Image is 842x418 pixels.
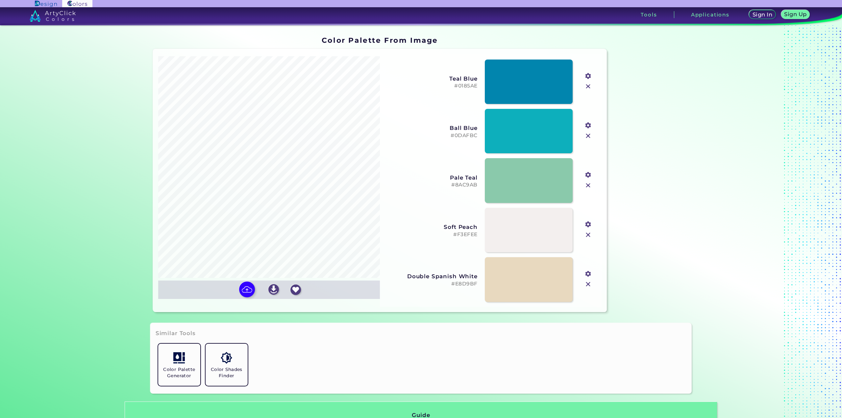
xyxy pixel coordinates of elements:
h5: #8AC9AB [385,182,477,188]
img: logo_artyclick_colors_white.svg [30,10,76,22]
h3: Soft Peach [385,224,477,230]
img: ArtyClick Design logo [35,1,57,7]
h5: #F3EFEE [385,232,477,238]
h5: #E8D9BF [385,281,477,287]
h5: Sign In [753,12,772,17]
img: icon_download_white.svg [268,284,279,295]
h5: Color Palette Generator [161,366,198,379]
h5: #0DAFBC [385,133,477,139]
img: icon_close.svg [584,231,592,239]
h3: Applications [691,12,730,17]
h1: Color Palette From Image [322,35,438,45]
h3: Double Spanish White [385,273,477,280]
img: icon_favourite_white.svg [290,284,301,295]
a: Sign In [749,10,776,19]
img: icon_color_shades.svg [221,352,232,363]
h3: Pale Teal [385,174,477,181]
img: icon_close.svg [584,132,592,140]
a: Color Shades Finder [203,341,250,388]
h5: Color Shades Finder [208,366,245,379]
img: icon_close.svg [584,82,592,91]
a: Sign Up [781,10,809,19]
a: Color Palette Generator [156,341,203,388]
h5: #0185AE [385,83,477,89]
img: icon picture [239,282,255,297]
h3: Teal Blue [385,75,477,82]
h3: Similar Tools [156,330,196,337]
img: icon_col_pal_col.svg [173,352,185,363]
h3: Ball Blue [385,125,477,131]
h3: Tools [641,12,657,17]
img: icon_close.svg [584,280,592,288]
h5: Sign Up [784,12,807,17]
img: icon_close.svg [584,181,592,190]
